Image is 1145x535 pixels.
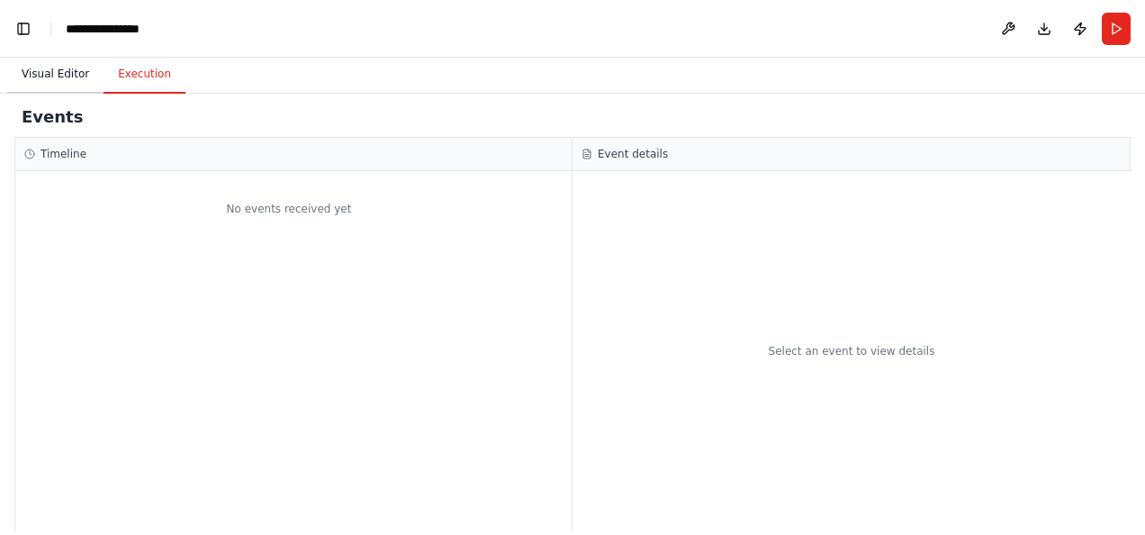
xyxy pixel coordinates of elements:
h2: Events [22,104,83,130]
h3: Event details [598,147,668,161]
button: Visual Editor [7,56,104,94]
button: Execution [104,56,185,94]
div: No events received yet [15,180,563,238]
h3: Timeline [41,147,86,161]
div: Select an event to view details [769,344,935,358]
nav: breadcrumb [66,20,156,38]
button: Hide left sidebar [11,16,36,41]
